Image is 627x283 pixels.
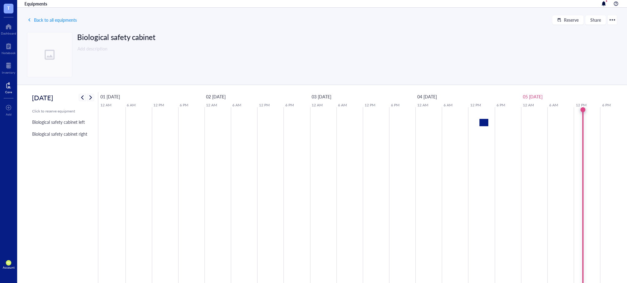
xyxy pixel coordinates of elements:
a: 12 AM [416,101,430,109]
button: Reserve [552,15,584,25]
a: 12 PM [469,101,482,109]
a: September 2, 2025 [205,92,227,101]
div: Dashboard [1,31,16,35]
div: Inventory [2,71,15,74]
a: 6 AM [548,101,560,109]
a: 12 PM [363,101,377,109]
span: PO [7,262,10,264]
a: 12 PM [574,101,588,109]
a: 6 AM [336,101,348,109]
a: 6 PM [178,101,190,109]
span: Share [590,17,601,22]
a: September 4, 2025 [416,92,438,101]
a: 6 PM [495,101,507,109]
h2: [DATE] [32,92,53,103]
div: Core [5,90,12,94]
a: Equipments [24,1,48,6]
a: 12 PM [257,101,271,109]
a: 12 AM [310,101,324,109]
span: T [7,4,10,12]
a: 6 AM [231,101,243,109]
button: Share [585,15,606,25]
a: 6 PM [284,101,295,109]
span: Reserve [564,17,579,22]
button: Back to all equipments [27,15,77,25]
a: 6 PM [601,101,612,109]
a: 6 AM [125,101,137,109]
a: Notebook [2,41,16,55]
a: 6 AM [442,101,454,109]
button: Next week [87,94,94,101]
a: 12 PM [152,101,166,109]
div: Biological safety cabinet right [32,130,87,137]
div: Add description [76,43,298,54]
a: September 3, 2025 [310,92,333,101]
div: Click to reserve equipment [32,108,89,114]
a: Dashboard [1,22,16,35]
div: Account [3,266,15,269]
button: Previous week [79,94,86,101]
a: Inventory [2,61,15,74]
a: September 1, 2025 [99,92,122,101]
a: 6 PM [389,101,401,109]
a: Core [5,80,12,94]
a: 12 AM [521,101,535,109]
a: 12 AM [99,101,113,109]
div: Biological safety cabinet left [32,119,85,125]
a: September 5, 2025 [521,92,544,101]
div: Notebook [2,51,16,55]
div: Biological safety cabinet [77,32,298,42]
a: 12 AM [205,101,219,109]
div: Add [6,112,12,116]
span: Back to all equipments [34,17,77,22]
